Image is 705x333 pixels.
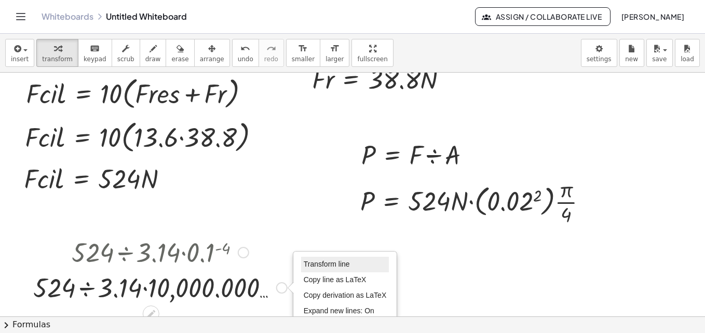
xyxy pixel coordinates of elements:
span: smaller [292,55,315,63]
a: Whiteboards [42,11,93,22]
button: format_sizelarger [320,39,349,67]
button: save [646,39,673,67]
i: redo [266,43,276,55]
i: keyboard [90,43,100,55]
button: load [675,39,700,67]
button: arrange [194,39,230,67]
button: [PERSON_NAME] [613,7,693,26]
span: save [652,55,667,63]
i: format_size [330,43,340,55]
i: format_size [298,43,308,55]
span: Assign / Collaborate Live [484,12,602,21]
span: settings [587,55,612,63]
span: fullscreen [357,55,387,63]
span: draw [145,55,161,63]
span: load [681,55,694,63]
button: undoundo [232,39,259,67]
span: [PERSON_NAME] [621,12,684,21]
span: Copy line as LaTeX [304,275,367,284]
span: transform [42,55,73,63]
button: fullscreen [351,39,393,67]
span: undo [238,55,253,63]
button: Toggle navigation [12,8,29,25]
span: redo [264,55,278,63]
button: redoredo [259,39,284,67]
button: erase [166,39,194,67]
button: settings [581,39,617,67]
i: undo [240,43,250,55]
span: Expand new lines: On [304,307,374,315]
span: new [625,55,638,63]
button: keyboardkeypad [78,39,112,67]
button: format_sizesmaller [286,39,320,67]
button: transform [36,39,78,67]
button: insert [5,39,34,67]
span: insert [11,55,29,63]
span: erase [171,55,188,63]
span: Transform line [304,260,350,268]
button: new [619,39,644,67]
span: scrub [117,55,134,63]
span: keypad [84,55,106,63]
div: Edit math [143,306,159,322]
span: arrange [200,55,224,63]
button: scrub [112,39,140,67]
button: Assign / Collaborate Live [475,7,611,26]
button: draw [140,39,167,67]
span: Copy derivation as LaTeX [304,291,387,299]
span: larger [326,55,344,63]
